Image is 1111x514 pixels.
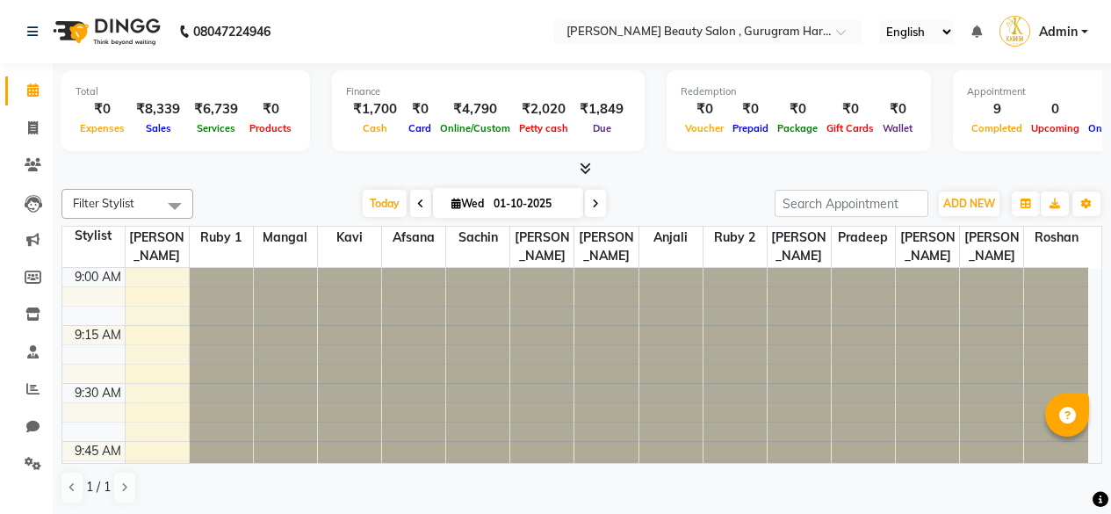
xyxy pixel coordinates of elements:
[436,122,515,134] span: Online/Custom
[1024,227,1088,249] span: Roshan
[346,84,631,99] div: Finance
[775,190,928,217] input: Search Appointment
[45,7,165,56] img: logo
[1037,444,1093,496] iframe: chat widget
[382,227,445,249] span: Afsana
[71,384,125,402] div: 9:30 AM
[187,99,245,119] div: ₹6,739
[254,227,317,249] span: Mangal
[967,122,1027,134] span: Completed
[404,99,436,119] div: ₹0
[76,84,296,99] div: Total
[878,99,917,119] div: ₹0
[447,197,488,210] span: Wed
[76,122,129,134] span: Expenses
[71,326,125,344] div: 9:15 AM
[1027,122,1084,134] span: Upcoming
[999,16,1030,47] img: Admin
[318,227,381,249] span: Kavi
[363,190,407,217] span: Today
[681,122,728,134] span: Voucher
[574,227,638,267] span: [PERSON_NAME]
[939,192,999,216] button: ADD NEW
[896,227,959,267] span: [PERSON_NAME]
[703,227,767,249] span: Ruby 2
[768,227,831,267] span: [PERSON_NAME]
[728,122,773,134] span: Prepaid
[73,196,134,210] span: Filter Stylist
[773,122,822,134] span: Package
[773,99,822,119] div: ₹0
[245,99,296,119] div: ₹0
[488,191,576,217] input: 2025-10-01
[681,84,917,99] div: Redemption
[358,122,392,134] span: Cash
[193,7,271,56] b: 08047224946
[129,99,187,119] div: ₹8,339
[588,122,616,134] span: Due
[86,478,111,496] span: 1 / 1
[573,99,631,119] div: ₹1,849
[76,99,129,119] div: ₹0
[126,227,189,267] span: [PERSON_NAME]
[960,227,1023,267] span: [PERSON_NAME]
[515,99,573,119] div: ₹2,020
[515,122,573,134] span: Petty cash
[728,99,773,119] div: ₹0
[967,99,1027,119] div: 9
[832,227,895,249] span: Pradeep
[71,268,125,286] div: 9:00 AM
[346,99,404,119] div: ₹1,700
[510,227,574,267] span: [PERSON_NAME]
[681,99,728,119] div: ₹0
[190,227,253,249] span: Ruby 1
[436,99,515,119] div: ₹4,790
[639,227,703,249] span: Anjali
[1027,99,1084,119] div: 0
[192,122,240,134] span: Services
[141,122,176,134] span: Sales
[943,197,995,210] span: ADD NEW
[822,99,878,119] div: ₹0
[822,122,878,134] span: Gift Cards
[245,122,296,134] span: Products
[1039,23,1078,41] span: Admin
[404,122,436,134] span: Card
[446,227,509,249] span: Sachin
[62,227,125,245] div: Stylist
[71,442,125,460] div: 9:45 AM
[878,122,917,134] span: Wallet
